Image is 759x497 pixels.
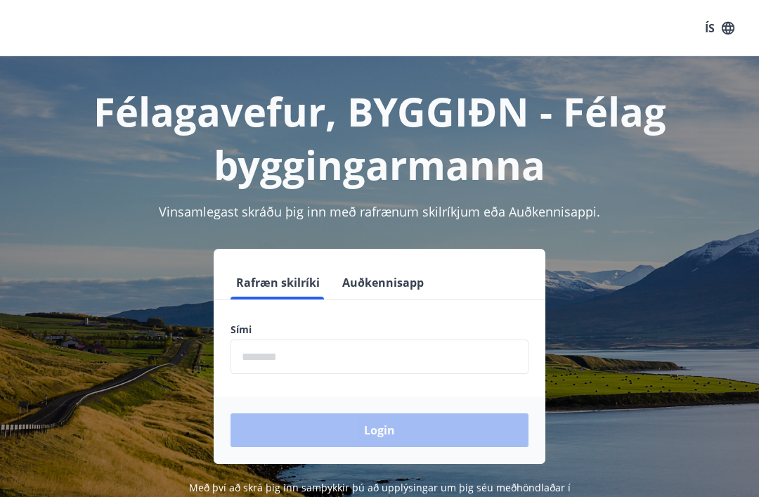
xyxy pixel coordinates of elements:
button: Auðkennisapp [337,266,429,299]
span: Vinsamlegast skráðu þig inn með rafrænum skilríkjum eða Auðkennisappi. [159,203,600,220]
label: Sími [231,323,528,337]
h1: Félagavefur, BYGGIÐN - Félag byggingarmanna [17,84,742,191]
button: Rafræn skilríki [231,266,325,299]
button: ÍS [697,15,742,41]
